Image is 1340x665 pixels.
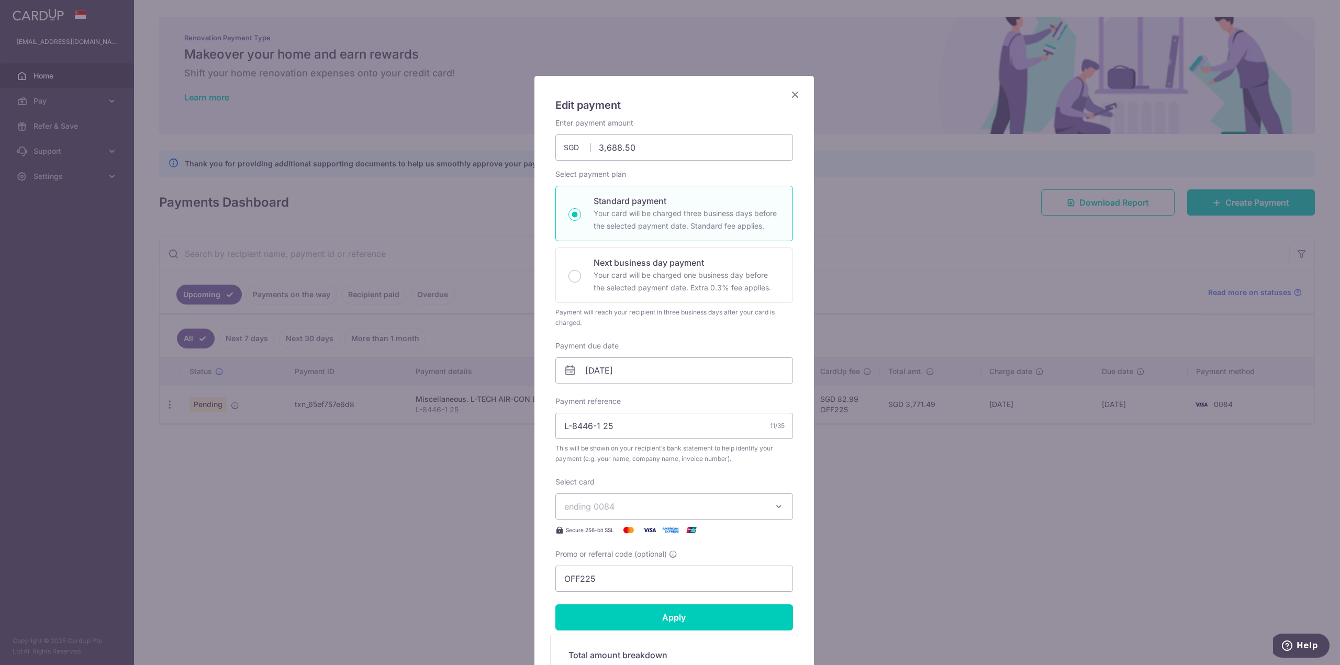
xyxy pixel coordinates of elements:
[555,169,626,179] label: Select payment plan
[789,88,801,101] button: Close
[564,501,615,512] span: ending 0084
[681,524,702,536] img: UnionPay
[594,207,780,232] p: Your card will be charged three business days before the selected payment date. Standard fee appl...
[594,269,780,294] p: Your card will be charged one business day before the selected payment date. Extra 0.3% fee applies.
[555,357,793,384] input: DD / MM / YYYY
[594,256,780,269] p: Next business day payment
[770,421,785,431] div: 11/35
[555,134,793,161] input: 0.00
[555,307,793,328] div: Payment will reach your recipient in three business days after your card is charged.
[594,195,780,207] p: Standard payment
[660,524,681,536] img: American Express
[555,604,793,630] input: Apply
[555,493,793,520] button: ending 0084
[639,524,660,536] img: Visa
[555,97,793,114] h5: Edit payment
[555,443,793,464] span: This will be shown on your recipient’s bank statement to help identify your payment (e.g. your na...
[555,396,621,407] label: Payment reference
[555,118,633,128] label: Enter payment amount
[568,649,780,661] h5: Total amount breakdown
[555,341,619,351] label: Payment due date
[1273,634,1330,660] iframe: Opens a widget where you can find more information
[555,549,667,559] span: Promo or referral code (optional)
[618,524,639,536] img: Mastercard
[564,142,591,153] span: SGD
[566,526,614,534] span: Secure 256-bit SSL
[555,477,595,487] label: Select card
